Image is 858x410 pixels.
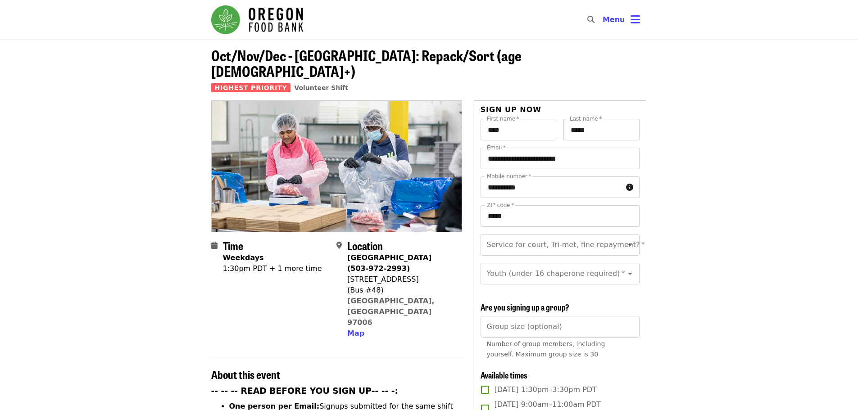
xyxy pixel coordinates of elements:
span: Location [347,238,383,253]
button: Open [624,267,636,280]
input: Search [600,9,607,31]
span: Time [223,238,243,253]
a: Volunteer Shift [294,84,348,91]
strong: Weekdays [223,253,264,262]
strong: [GEOGRAPHIC_DATA] (503-972-2993) [347,253,431,273]
i: search icon [587,15,595,24]
i: map-marker-alt icon [336,241,342,250]
i: bars icon [631,13,640,26]
span: Map [347,329,364,338]
span: Highest Priority [211,83,291,92]
input: [object Object] [481,316,640,338]
input: Last name [563,119,640,140]
span: Oct/Nov/Dec - [GEOGRAPHIC_DATA]: Repack/Sort (age [DEMOGRAPHIC_DATA]+) [211,45,522,81]
span: Menu [603,15,625,24]
input: Email [481,148,640,169]
a: [GEOGRAPHIC_DATA], [GEOGRAPHIC_DATA] 97006 [347,297,435,327]
label: ZIP code [487,203,514,208]
input: ZIP code [481,205,640,227]
label: Last name [570,116,602,122]
label: First name [487,116,519,122]
button: Open [624,239,636,251]
input: Mobile number [481,176,622,198]
span: Number of group members, including yourself. Maximum group size is 30 [487,340,605,358]
span: Sign up now [481,105,542,114]
button: Map [347,328,364,339]
strong: -- -- -- READ BEFORE YOU SIGN UP-- -- -: [211,386,399,396]
label: Email [487,145,506,150]
span: [DATE] 1:30pm–3:30pm PDT [495,384,597,395]
div: (Bus #48) [347,285,455,296]
img: Oct/Nov/Dec - Beaverton: Repack/Sort (age 10+) organized by Oregon Food Bank [212,101,462,232]
img: Oregon Food Bank - Home [211,5,303,34]
div: [STREET_ADDRESS] [347,274,455,285]
span: About this event [211,366,280,382]
input: First name [481,119,557,140]
span: Are you signing up a group? [481,301,569,313]
i: calendar icon [211,241,218,250]
span: Available times [481,369,527,381]
button: Toggle account menu [595,9,647,31]
label: Mobile number [487,174,531,179]
div: 1:30pm PDT + 1 more time [223,263,322,274]
i: circle-info icon [626,183,633,192]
